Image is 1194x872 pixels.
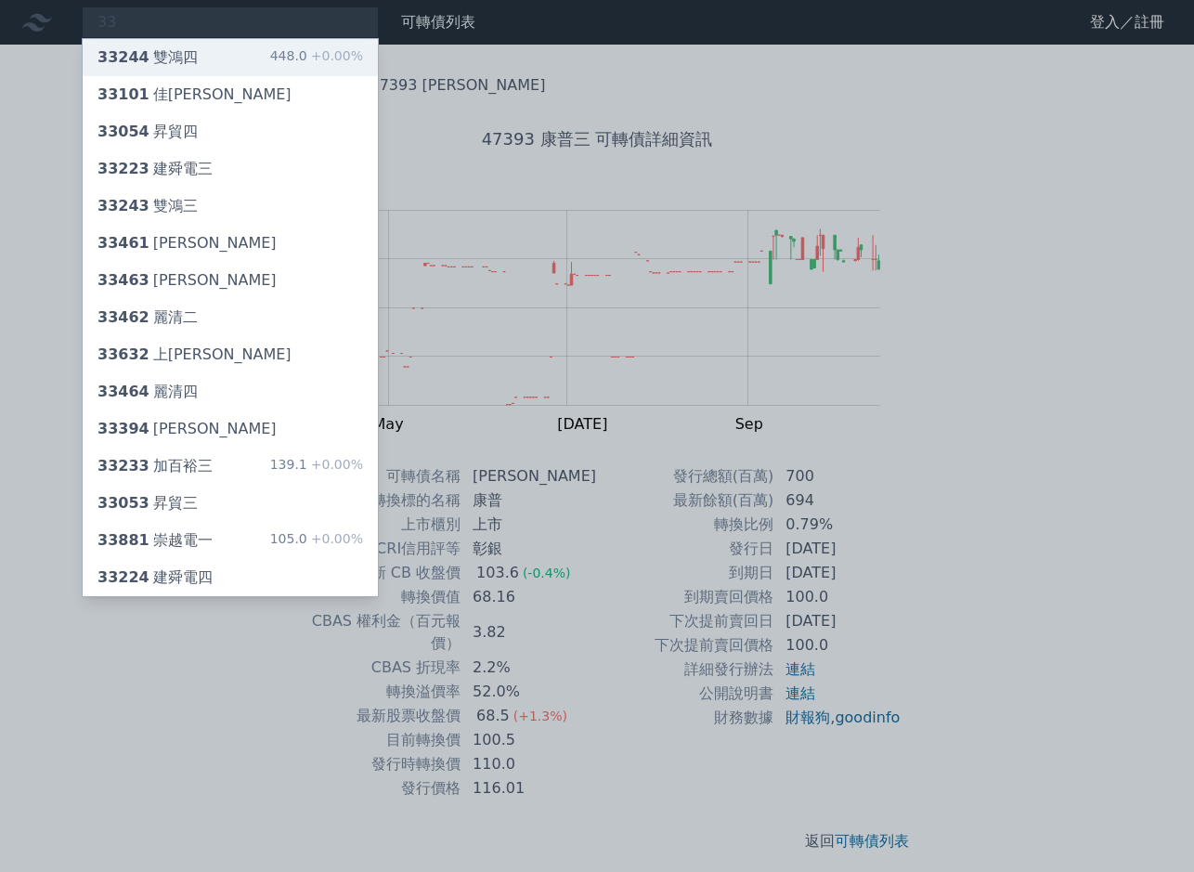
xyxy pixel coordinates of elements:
a: 33054昇貿四 [83,113,378,150]
a: 33233加百裕三 139.1+0.00% [83,448,378,485]
div: [PERSON_NAME] [97,232,277,254]
span: 33224 [97,568,149,586]
div: 崇越電一 [97,529,213,552]
div: 佳[PERSON_NAME] [97,84,292,106]
span: 33223 [97,160,149,177]
span: 33462 [97,308,149,326]
div: 麗清四 [97,381,198,403]
div: 105.0 [270,529,363,552]
a: 33053昇貿三 [83,485,378,522]
div: 加百裕三 [97,455,213,477]
a: 33223建舜電三 [83,150,378,188]
a: 33463[PERSON_NAME] [83,262,378,299]
div: [PERSON_NAME] [97,418,277,440]
span: 33632 [97,345,149,363]
span: 33394 [97,420,149,437]
div: 上[PERSON_NAME] [97,344,292,366]
iframe: Chat Widget [1101,783,1194,872]
div: 雙鴻三 [97,195,198,217]
a: 33462麗清二 [83,299,378,336]
a: 33224建舜電四 [83,559,378,596]
a: 33394[PERSON_NAME] [83,410,378,448]
span: 33053 [97,494,149,512]
a: 33461[PERSON_NAME] [83,225,378,262]
span: 33881 [97,531,149,549]
span: 33463 [97,271,149,289]
span: +0.00% [307,531,363,546]
div: 雙鴻四 [97,46,198,69]
div: 聊天小工具 [1101,783,1194,872]
a: 33881崇越電一 105.0+0.00% [83,522,378,559]
div: 448.0 [270,46,363,69]
a: 33101佳[PERSON_NAME] [83,76,378,113]
a: 33243雙鴻三 [83,188,378,225]
span: +0.00% [307,48,363,63]
div: 139.1 [270,455,363,477]
a: 33632上[PERSON_NAME] [83,336,378,373]
span: 33244 [97,48,149,66]
div: [PERSON_NAME] [97,269,277,292]
span: 33054 [97,123,149,140]
span: 33243 [97,197,149,215]
span: 33233 [97,457,149,475]
div: 建舜電四 [97,566,213,589]
span: 33464 [97,383,149,400]
div: 建舜電三 [97,158,213,180]
a: 33464麗清四 [83,373,378,410]
div: 麗清二 [97,306,198,329]
a: 33244雙鴻四 448.0+0.00% [83,39,378,76]
span: 33101 [97,85,149,103]
span: 33461 [97,234,149,252]
div: 昇貿三 [97,492,198,514]
div: 昇貿四 [97,121,198,143]
span: +0.00% [307,457,363,472]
